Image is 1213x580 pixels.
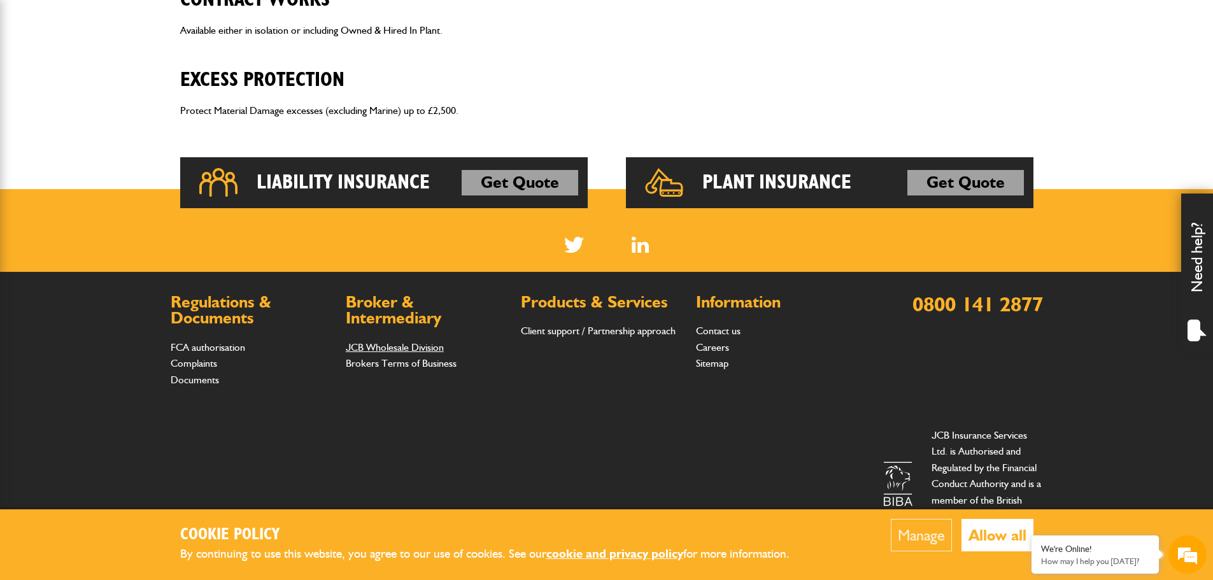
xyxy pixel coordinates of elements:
[462,170,578,195] a: Get Quote
[346,294,508,327] h2: Broker & Intermediary
[891,519,952,551] button: Manage
[171,294,333,327] h2: Regulations & Documents
[171,341,245,353] a: FCA authorisation
[1181,194,1213,353] div: Need help?
[17,155,232,183] input: Enter your email address
[932,427,1043,541] p: JCB Insurance Services Ltd. is Authorised and Regulated by the Financial Conduct Authority and is...
[696,294,858,311] h2: Information
[1041,556,1149,566] p: How may I help you today?
[180,48,1033,92] h2: Excess Protection
[257,170,430,195] h2: Liability Insurance
[696,357,728,369] a: Sitemap
[180,525,811,545] h2: Cookie Policy
[912,292,1043,316] a: 0800 141 2877
[173,392,231,409] em: Start Chat
[171,357,217,369] a: Complaints
[66,71,214,88] div: Chat with us now
[696,325,741,337] a: Contact us
[17,118,232,146] input: Enter your last name
[180,22,1033,39] p: Available either in isolation or including Owned & Hired In Plant.
[171,374,219,386] a: Documents
[564,237,584,253] img: Twitter
[346,357,457,369] a: Brokers Terms of Business
[180,544,811,564] p: By continuing to use this website, you agree to our use of cookies. See our for more information.
[17,193,232,221] input: Enter your phone number
[696,341,729,353] a: Careers
[22,71,53,88] img: d_20077148190_company_1631870298795_20077148190
[209,6,239,37] div: Minimize live chat window
[521,325,676,337] a: Client support / Partnership approach
[546,546,683,561] a: cookie and privacy policy
[702,170,851,195] h2: Plant Insurance
[632,237,649,253] img: Linked In
[907,170,1024,195] a: Get Quote
[180,103,1033,119] p: Protect Material Damage excesses (excluding Marine) up to £2,500.
[1041,544,1149,555] div: We're Online!
[632,237,649,253] a: LinkedIn
[521,294,683,311] h2: Products & Services
[346,341,444,353] a: JCB Wholesale Division
[17,230,232,381] textarea: Type your message and hit 'Enter'
[961,519,1033,551] button: Allow all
